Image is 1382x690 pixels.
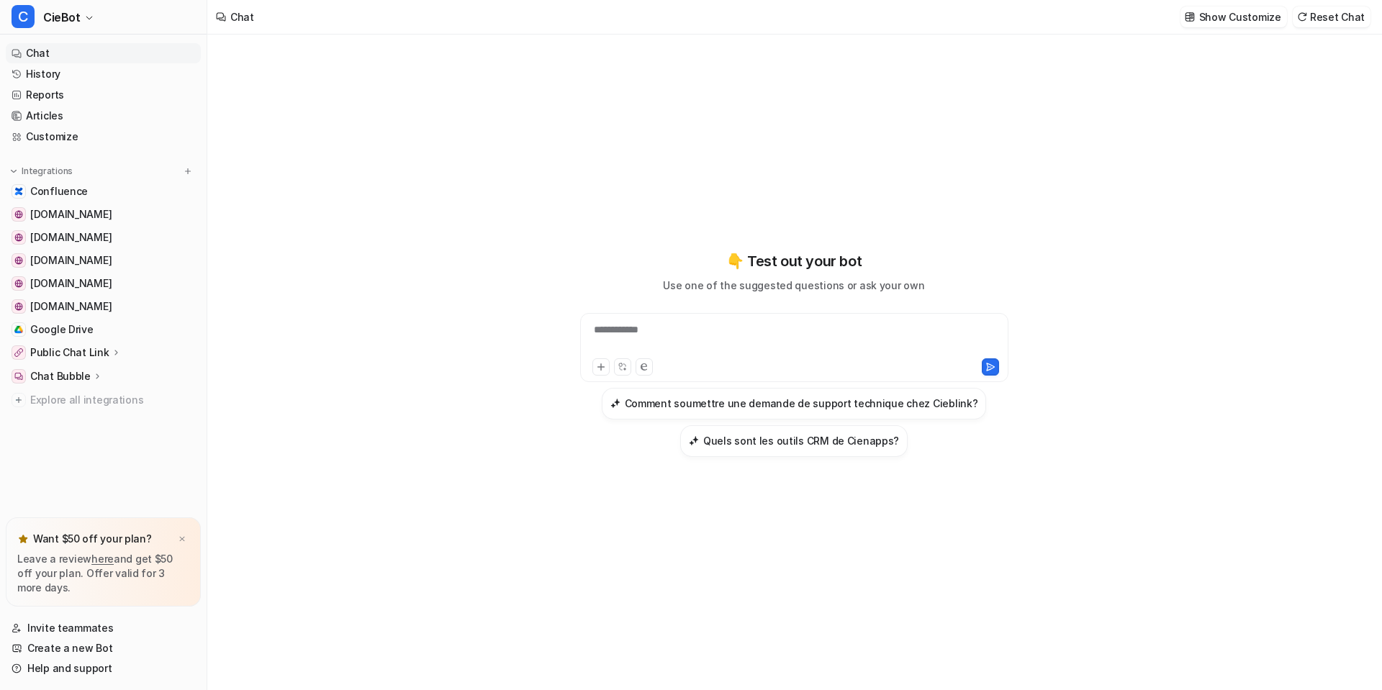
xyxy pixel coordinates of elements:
img: software.ciemetric.com [14,302,23,311]
a: Articles [6,106,201,126]
a: cienapps.com[DOMAIN_NAME] [6,204,201,224]
img: cienapps.com [14,210,23,219]
img: Public Chat Link [14,348,23,357]
span: [DOMAIN_NAME] [30,276,112,291]
img: Google Drive [14,325,23,334]
span: [DOMAIN_NAME] [30,299,112,314]
img: app.cieblink.com [14,256,23,265]
span: Google Drive [30,322,94,337]
a: Help and support [6,658,201,678]
p: Want $50 off your plan? [33,532,152,546]
img: star [17,533,29,545]
span: [DOMAIN_NAME] [30,230,112,245]
button: Show Customize [1180,6,1287,27]
img: x [178,535,186,544]
a: Create a new Bot [6,638,201,658]
span: CieBot [43,7,81,27]
a: ciemetric.com[DOMAIN_NAME] [6,273,201,294]
button: Reset Chat [1293,6,1370,27]
a: app.cieblink.com[DOMAIN_NAME] [6,250,201,271]
a: Google DriveGoogle Drive [6,319,201,340]
span: [DOMAIN_NAME] [30,253,112,268]
h3: Quels sont les outils CRM de Cienapps? [703,433,899,448]
img: Confluence [14,187,23,196]
img: customize [1185,12,1195,22]
p: Chat Bubble [30,369,91,383]
img: reset [1297,12,1307,22]
a: Chat [6,43,201,63]
img: ciemetric.com [14,279,23,288]
img: menu_add.svg [183,166,193,176]
button: Comment soumettre une demande de support technique chez Cieblink?Comment soumettre une demande de... [602,388,987,419]
p: Integrations [22,165,73,177]
p: Show Customize [1199,9,1281,24]
a: Invite teammates [6,618,201,638]
img: expand menu [9,166,19,176]
a: cieblink.com[DOMAIN_NAME] [6,227,201,248]
a: software.ciemetric.com[DOMAIN_NAME] [6,296,201,317]
a: here [91,553,114,565]
a: History [6,64,201,84]
h3: Comment soumettre une demande de support technique chez Cieblink? [625,396,978,411]
img: Comment soumettre une demande de support technique chez Cieblink? [610,398,620,409]
span: Explore all integrations [30,389,195,412]
span: Confluence [30,184,88,199]
p: Public Chat Link [30,345,109,360]
p: 👇 Test out your bot [726,250,862,272]
p: Leave a review and get $50 off your plan. Offer valid for 3 more days. [17,552,189,595]
button: Integrations [6,164,77,178]
img: Quels sont les outils CRM de Cienapps? [689,435,699,446]
a: Explore all integrations [6,390,201,410]
button: Quels sont les outils CRM de Cienapps?Quels sont les outils CRM de Cienapps? [680,425,908,457]
div: Chat [230,9,254,24]
span: [DOMAIN_NAME] [30,207,112,222]
img: Chat Bubble [14,372,23,381]
a: ConfluenceConfluence [6,181,201,201]
img: cieblink.com [14,233,23,242]
a: Reports [6,85,201,105]
p: Use one of the suggested questions or ask your own [663,278,924,293]
a: Customize [6,127,201,147]
img: explore all integrations [12,393,26,407]
span: C [12,5,35,28]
